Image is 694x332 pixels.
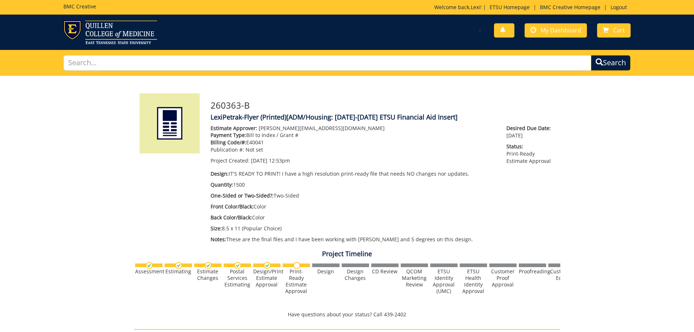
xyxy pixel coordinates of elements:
[607,4,631,11] a: Logout
[134,250,560,258] h4: Project Timeline
[548,268,576,281] div: Customer Edits
[211,157,250,164] span: Project Created:
[519,268,546,275] div: Proofreading
[286,113,458,121] span: [ADM/Housing: [DATE]-[DATE] ETSU Financial Aid Insert]
[205,262,212,269] img: checkmark
[146,262,153,269] img: checkmark
[211,101,555,110] h3: 260363-B
[211,181,496,188] p: 1500
[211,132,496,139] p: Bill to Index / Grant #
[211,214,496,221] p: Color
[63,4,96,9] h5: BMC Creative
[134,311,560,318] p: Have questions about your status? Call 439-2402
[246,146,263,153] span: Not set
[312,268,340,275] div: Design
[211,225,496,232] p: 8.5 x 11 (Popular Choice)
[506,125,554,139] p: [DATE]
[506,143,554,165] p: Print-Ready Estimate Approval
[506,125,554,132] span: Desired Due Date:
[234,262,241,269] img: checkmark
[175,262,182,269] img: checkmark
[211,170,496,177] p: IT'S READY TO PRINT! I have a high resolution print-ready file that needs NO changes nor updates.
[211,192,496,199] p: Two-Sided
[135,268,162,275] div: Assessment
[283,268,310,294] div: Print-Ready Estimate Approval
[211,236,226,243] span: Notes:
[211,139,496,146] p: E40041
[211,181,233,188] span: Quantity:
[460,268,487,294] div: ETSU Health Identity Approval
[293,262,300,269] img: no
[597,23,631,38] a: Cart
[371,268,399,275] div: CD Review
[211,132,246,138] span: Payment Type:
[211,192,274,199] span: One-Sided or Two-Sided?:
[401,268,428,288] div: QCOM Marketing Review
[224,268,251,288] div: Postal Services Estimating
[140,93,200,153] img: Product featured image
[525,23,587,38] a: My Dashboard
[211,114,555,121] h4: LexiPetrak-Flyer (Printed)
[165,268,192,275] div: Estimating
[613,26,625,34] span: Cart
[211,214,252,221] span: Back Color/Black:
[211,125,496,132] p: [PERSON_NAME][EMAIL_ADDRESS][DOMAIN_NAME]
[211,203,496,210] p: Color
[536,4,604,11] a: BMC Creative Homepage
[253,268,281,288] div: Design/Print Estimate Approval
[251,157,290,164] span: [DATE] 12:53pm
[211,170,229,177] span: Design:
[63,55,592,71] input: Search...
[489,268,517,288] div: Customer Proof Approval
[63,20,157,44] img: ETSU logo
[211,125,257,132] span: Estimate Approver:
[194,268,221,281] div: Estimate Changes
[591,55,631,71] button: Search
[471,4,480,11] a: Lexi
[211,236,496,243] p: These are the final files and I have been working with [PERSON_NAME] and 5 degrees on this design.
[211,139,246,146] span: Billing Code/#:
[264,262,271,269] img: checkmark
[486,4,533,11] a: ETSU Homepage
[434,4,631,11] p: Welcome back, ! | | |
[430,268,458,294] div: ETSU Identity Approval (UMC)
[506,143,554,150] span: Status:
[211,203,254,210] span: Front Color/Black:
[342,268,369,281] div: Design Changes
[211,225,222,232] span: Size:
[211,146,244,153] span: Publication #:
[541,26,581,34] span: My Dashboard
